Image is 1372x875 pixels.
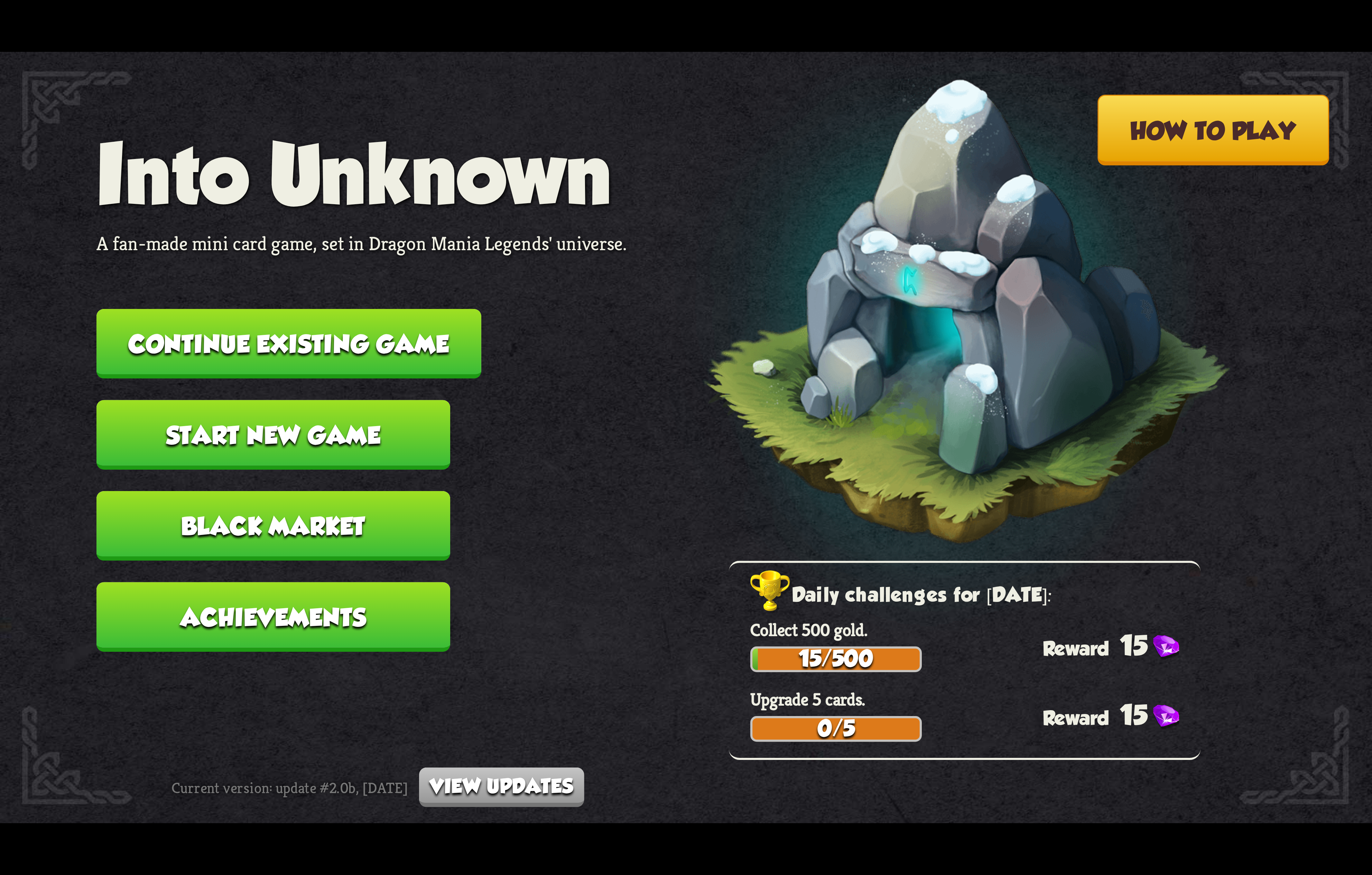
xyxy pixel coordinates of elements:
div: 0/5 [752,718,920,740]
img: Floating_Cave_Rune_Glow.png [632,9,1233,632]
button: Continue existing game [96,309,481,379]
div: 15/500 [752,649,920,670]
p: Upgrade 5 cards. [750,688,1200,711]
button: Start new game [96,400,450,470]
p: Collect 500 gold. [750,619,1200,641]
h1: Into Unknown [96,127,627,220]
p: A fan-made mini card game, set in Dragon Mania Legends' universe. [96,231,627,255]
h2: Daily challenges for [DATE]: [750,579,1200,613]
div: Current version: update #2.0b, [DATE] [171,768,584,807]
img: Golden_Trophy_Icon.png [750,570,792,613]
button: How to play [1097,95,1329,166]
div: 15 [1043,630,1200,661]
div: 15 [1043,699,1200,731]
button: Achievements [96,582,450,652]
button: View updates [419,768,584,807]
button: Black Market [96,491,450,561]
